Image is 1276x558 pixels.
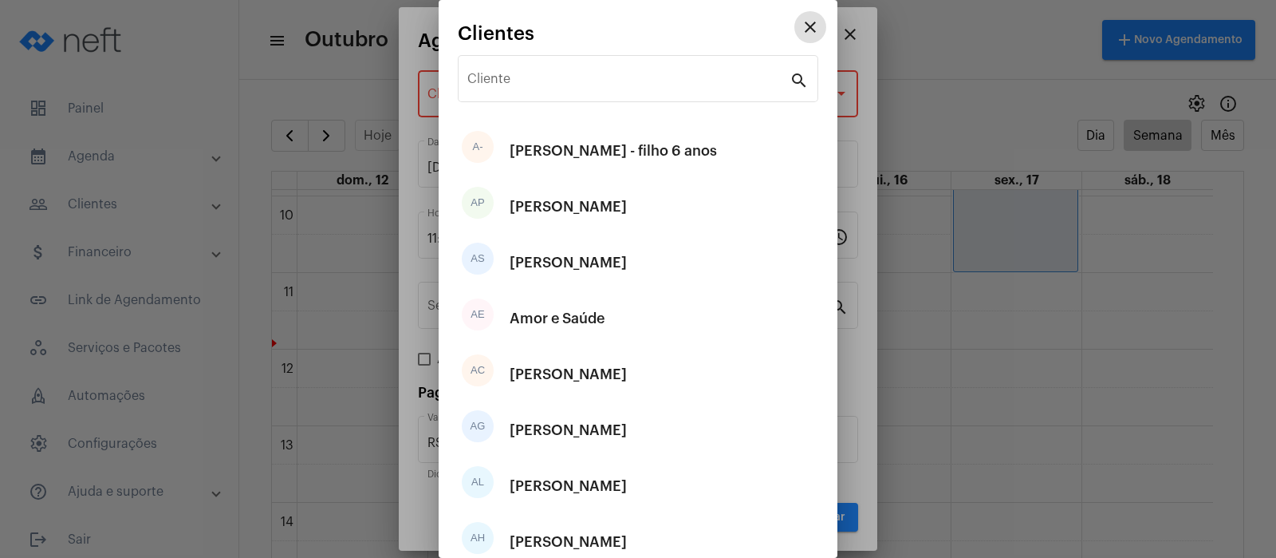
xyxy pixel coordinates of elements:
div: [PERSON_NAME] - filho 6 anos [510,127,717,175]
div: [PERSON_NAME] [510,350,627,398]
div: A- [462,131,494,163]
div: AC [462,354,494,386]
input: Pesquisar cliente [467,75,790,89]
div: AL [462,466,494,498]
span: Clientes [458,23,534,44]
div: [PERSON_NAME] [510,183,627,231]
div: AG [462,410,494,442]
div: AE [462,299,494,330]
div: AH [462,522,494,554]
div: Amor e Saúde [510,295,605,342]
div: [PERSON_NAME] [510,462,627,510]
mat-icon: close [801,18,820,37]
div: AS [462,243,494,275]
div: AP [462,187,494,219]
div: [PERSON_NAME] [510,239,627,287]
mat-icon: search [790,70,809,89]
div: [PERSON_NAME] [510,406,627,454]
